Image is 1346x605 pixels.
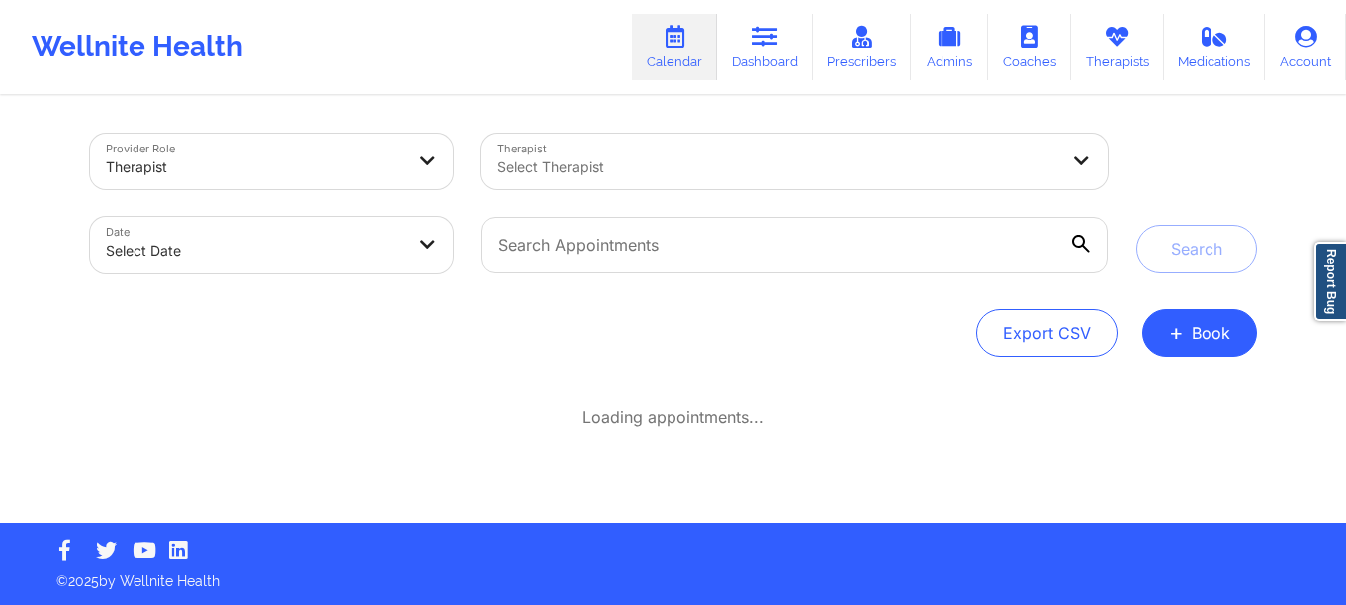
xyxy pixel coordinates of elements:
[1071,14,1164,80] a: Therapists
[976,309,1118,357] button: Export CSV
[911,14,988,80] a: Admins
[106,229,404,273] div: Select Date
[717,14,813,80] a: Dashboard
[632,14,717,80] a: Calendar
[1136,225,1257,273] button: Search
[42,557,1304,591] p: © 2025 by Wellnite Health
[1314,242,1346,321] a: Report Bug
[988,14,1071,80] a: Coaches
[481,217,1107,273] input: Search Appointments
[1142,309,1257,357] button: +Book
[106,146,404,189] div: Therapist
[90,407,1257,427] div: Loading appointments...
[813,14,912,80] a: Prescribers
[1265,14,1346,80] a: Account
[1169,327,1184,338] span: +
[1164,14,1266,80] a: Medications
